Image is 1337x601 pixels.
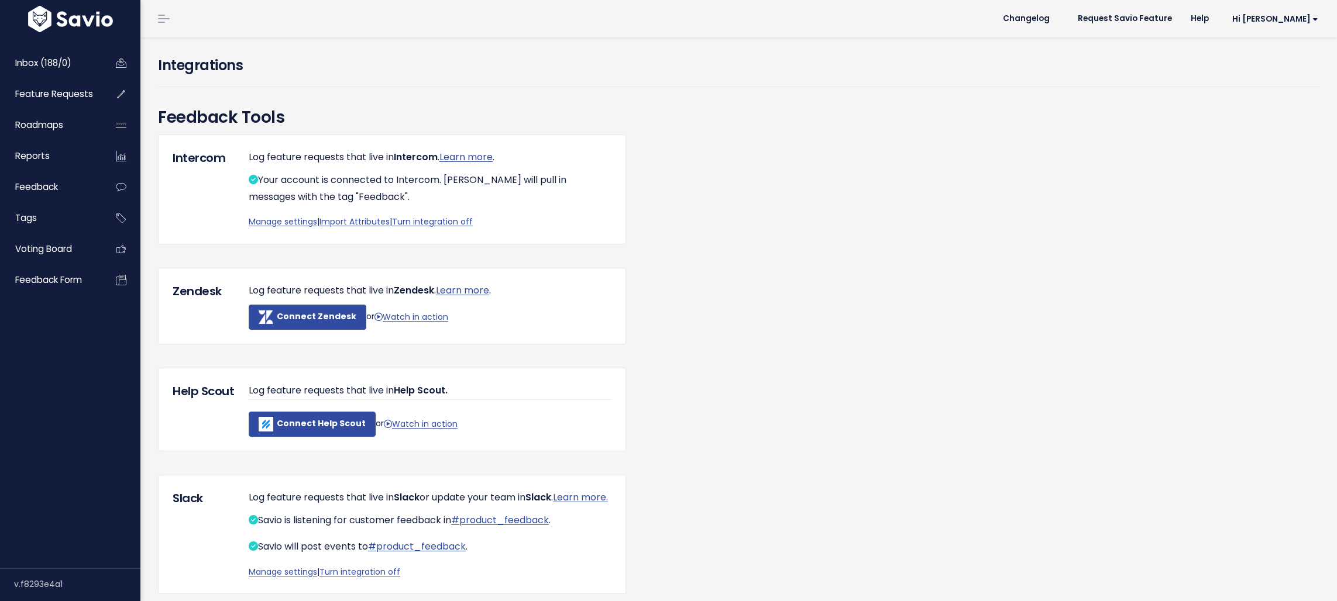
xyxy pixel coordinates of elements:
[374,311,448,323] a: Watch in action
[3,143,97,170] a: Reports
[368,540,466,553] a: #product_feedback
[15,119,63,131] span: Roadmaps
[525,491,551,504] span: Slack
[249,172,611,206] p: Your account is connected to Intercom. [PERSON_NAME] will pull in messages with the tag "Feedback".
[25,6,116,32] img: logo-white.9d6f32f41409.svg
[15,212,37,224] span: Tags
[3,267,97,293] a: Feedback form
[249,305,600,330] form: or
[3,205,97,232] a: Tags
[15,57,71,69] span: Inbox (188/0)
[173,382,231,400] h5: Help Scout
[249,305,366,330] button: Connect Zendesk
[14,569,140,599] div: v.f8293e4a1
[15,150,50,162] span: Reports
[249,538,611,555] p: Savio will post events to .
[15,181,58,193] span: Feedback
[249,412,611,437] p: or
[15,274,82,286] span: Feedback form
[3,81,97,108] a: Feature Requests
[1232,15,1318,23] span: Hi [PERSON_NAME]
[319,566,400,578] a: Turn integration off
[259,417,273,431] img: helpscout-icon-white-800.7d884a5e14b2.png
[249,216,317,227] a: Manage settings
[439,150,493,164] a: Learn more
[3,174,97,201] a: Feedback
[3,112,97,139] a: Roadmaps
[277,418,366,430] b: Connect Help Scout
[249,412,376,437] a: Connect Help Scout
[158,105,1319,130] h3: Feedback Tools
[319,216,390,227] a: Import Attributes
[173,149,231,167] h5: Intercom
[15,88,93,100] span: Feature Requests
[173,282,231,300] h5: Zendesk
[1003,15,1050,23] span: Changelog
[173,489,231,507] h5: Slack
[158,55,1319,76] h4: Integrations
[249,382,611,400] p: Log feature requests that live in
[1181,10,1218,27] a: Help
[394,384,448,397] span: Help Scout.
[553,491,608,504] a: Learn more.
[249,149,611,166] p: Log feature requests that live in . .
[1218,10,1328,28] a: Hi [PERSON_NAME]
[394,284,434,297] span: Zendesk
[249,566,317,578] a: Manage settings
[384,418,458,430] a: Watch in action
[392,216,473,227] a: Turn integration off
[277,311,356,323] b: Connect Zendesk
[249,215,611,229] p: | |
[1068,10,1181,27] a: Request Savio Feature
[394,150,438,164] span: Intercom
[249,282,611,299] p: Log feature requests that live in . .
[249,512,611,529] p: Savio is listening for customer feedback in .
[451,513,549,527] a: #product_feedback
[259,310,273,324] img: zendesk-icon-white.cafc32ec9a01.png
[394,491,420,504] span: Slack
[436,284,489,297] a: Learn more
[3,236,97,262] a: Voting Board
[249,565,611,579] p: |
[249,489,611,506] p: Log feature requests that live in or update your team in .
[3,50,97,77] a: Inbox (188/0)
[15,243,72,255] span: Voting Board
